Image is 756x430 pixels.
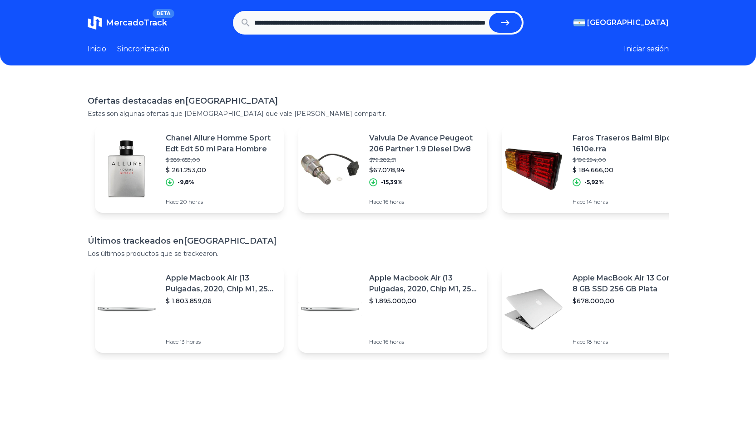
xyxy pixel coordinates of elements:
[117,45,169,53] font: Sincronización
[166,198,178,205] font: Hace
[95,265,284,353] a: Imagen destacadaApple Macbook Air (13 Pulgadas, 2020, Chip M1, 256 Gb De Ssd, 8 Gb De Ram) - Plat...
[573,17,669,28] button: [GEOGRAPHIC_DATA]
[383,198,404,205] font: 16 horas
[185,96,278,106] font: [GEOGRAPHIC_DATA]
[166,274,273,315] font: Apple Macbook Air (13 Pulgadas, 2020, Chip M1, 256 Gb De Ssd, 8 Gb De Ram) - Plata
[298,125,487,213] a: Imagen destacadaValvula De Avance Peugeot 206 Partner 1.9 Diesel Dw8$79.282,51$67.078,94-15,39%Ha...
[88,236,184,246] font: Últimos trackeados en
[166,134,271,153] font: Chanel Allure Homme Sport Edt Edt 50 ml Para Hombre
[587,338,608,345] font: 18 horas
[88,44,106,55] a: Inicio
[298,137,362,201] img: Imagen destacada
[502,265,691,353] a: Imagen destacadaApple MacBook Air 13 Core I5 ​​8 GB SSD 256 GB Plata$678.000,00Hace 18 horas
[502,137,565,201] img: Imagen destacada
[587,18,669,27] font: [GEOGRAPHIC_DATA]
[88,45,106,53] font: Inicio
[156,10,170,16] font: BETA
[369,297,416,305] font: $ 1.895.000,00
[298,277,362,341] img: Imagen destacada
[573,338,585,345] font: Hace
[106,18,167,28] font: MercadoTrack
[381,179,403,185] font: -15,39%
[117,44,169,55] a: Sincronización
[369,166,405,174] font: $67.078,94
[369,274,477,315] font: Apple Macbook Air (13 Pulgadas, 2020, Chip M1, 256 Gb De Ssd, 8 Gb De Ram) - Plata
[573,274,683,293] font: Apple MacBook Air 13 Core I5 ​​8 GB SSD 256 GB Plata
[180,338,201,345] font: 13 horas
[95,277,158,341] img: Imagen destacada
[587,198,608,205] font: 14 horas
[624,45,669,53] font: Iniciar sesión
[166,166,206,174] font: $ 261.253,00
[573,134,681,153] font: Faros Traseros Baiml Bipolar 1610e.rra
[573,198,585,205] font: Hace
[184,236,277,246] font: [GEOGRAPHIC_DATA]
[369,134,473,153] font: Valvula De Avance Peugeot 206 Partner 1.9 Diesel Dw8
[573,156,606,163] font: $ 196.294,00
[88,110,386,118] font: Estas son algunas ofertas que [DEMOGRAPHIC_DATA] que vale [PERSON_NAME] compartir.
[502,277,565,341] img: Imagen destacada
[573,166,613,174] font: $ 184.666,00
[88,15,102,30] img: MercadoTrack
[95,125,284,213] a: Imagen destacadaChanel Allure Homme Sport Edt Edt 50 ml Para Hombre$ 289.653,00$ 261.253,00-9,8%H...
[298,265,487,353] a: Imagen destacadaApple Macbook Air (13 Pulgadas, 2020, Chip M1, 256 Gb De Ssd, 8 Gb De Ram) - Plat...
[166,297,212,305] font: $ 1.803.859,06
[88,96,185,106] font: Ofertas destacadas en
[369,198,382,205] font: Hace
[166,338,178,345] font: Hace
[180,198,203,205] font: 20 horas
[369,156,396,163] font: $79.282,51
[573,19,585,26] img: Argentina
[178,179,194,185] font: -9,8%
[88,15,167,30] a: MercadoTrackBETA
[584,179,604,185] font: -5,92%
[369,338,382,345] font: Hace
[88,250,218,258] font: Los últimos productos que se trackearon.
[624,44,669,55] button: Iniciar sesión
[95,137,158,201] img: Imagen destacada
[502,125,691,213] a: Imagen destacadaFaros Traseros Baiml Bipolar 1610e.rra$ 196.294,00$ 184.666,00-5,92%Hace 14 horas
[383,338,404,345] font: 16 horas
[166,156,200,163] font: $ 289.653,00
[573,297,614,305] font: $678.000,00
